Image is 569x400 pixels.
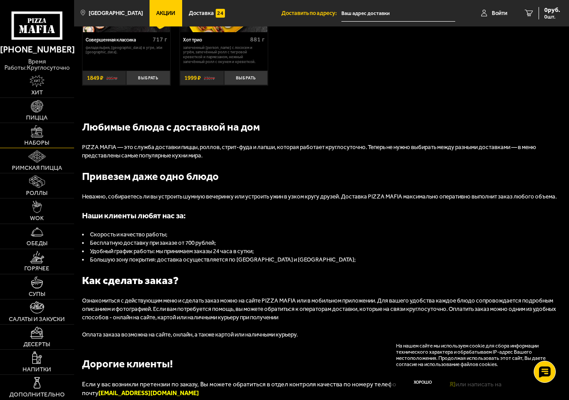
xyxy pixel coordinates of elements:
[224,71,268,85] button: Выбрать
[544,14,560,19] span: 0 шт.
[22,366,51,373] span: Напитки
[24,140,49,146] span: Наборы
[82,239,561,247] li: Бесплатную доставку при заказе от 700 рублей;
[86,37,150,43] div: Совершенная классика
[12,165,62,171] span: Римская пицца
[26,115,48,121] span: Пицца
[23,341,50,348] span: Десерты
[82,170,219,183] b: Привезем даже одно блюдо
[544,7,560,13] span: 0 руб.
[82,331,561,339] p: Оплата заказа возможна на сайте, онлайн, а также картой или наличными курьеру.
[29,291,45,297] span: Супы
[98,389,199,397] b: [EMAIL_ADDRESS][DOMAIN_NAME]
[86,45,167,55] p: Филадельфия, [GEOGRAPHIC_DATA] в угре, Эби [GEOGRAPHIC_DATA].
[396,343,550,368] p: На нашем сайте мы используем cookie для сбора информации технического характера и обрабатываем IP...
[396,374,449,391] button: Хорошо
[216,9,225,18] img: 15daf4d41897b9f0e9f617042186c801.svg
[24,265,49,272] span: Горячее
[106,75,117,81] s: 2057 ₽
[189,11,214,16] span: Доставка
[82,193,561,201] p: Неважно, собираетесь ли вы устроить шумную вечеринку или устроить ужин в узком кругу друзей. Дост...
[82,143,561,160] p: PIZZA MAFIA — это служба доставки пиццы, роллов, стрит-фуда и лапши, которая работает круглосуточ...
[82,274,179,287] b: Как сделать заказ?
[82,211,186,221] span: Наши клиенты любят нас за:
[82,297,561,322] p: Ознакомиться с действующим меню и сделать заказ можно на сайте PIZZA MAFIA или в мобильном прилож...
[250,36,265,43] span: 881 г
[87,75,103,81] span: 1849 ₽
[82,247,561,256] li: Удобный график работы: мы принимаем заказы 24 часа в сутки;
[156,11,175,16] span: Акции
[26,190,48,196] span: Роллы
[9,392,65,398] span: Дополнительно
[9,316,65,322] span: Салаты и закуски
[184,75,201,81] span: 1999 ₽
[126,71,170,85] button: Выбрать
[82,121,260,133] b: Любимые блюда с доставкой на дом
[82,381,403,388] span: Если у вас возникли претензии по заказу, Вы можете обратиться в отдел контроля качества по номеру...
[281,11,341,16] span: Доставить по адресу:
[204,75,215,81] s: 2307 ₽
[153,36,167,43] span: 717 г
[26,240,48,247] span: Обеды
[341,5,455,22] input: Ваш адрес доставки
[183,45,264,64] p: Запеченный [PERSON_NAME] с лососем и угрём, Запечённый ролл с тигровой креветкой и пармезаном, Не...
[82,358,173,370] b: Дорогие клиенты!
[31,90,43,96] span: Хит
[89,11,143,16] span: [GEOGRAPHIC_DATA]
[82,231,561,239] li: Скорость и качество работы;
[30,215,44,221] span: WOK
[183,37,247,43] div: Хот трио
[82,256,561,264] li: Большую зону покрытия: доставка осуществляется по [GEOGRAPHIC_DATA] и [GEOGRAPHIC_DATA];
[492,11,507,16] span: Войти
